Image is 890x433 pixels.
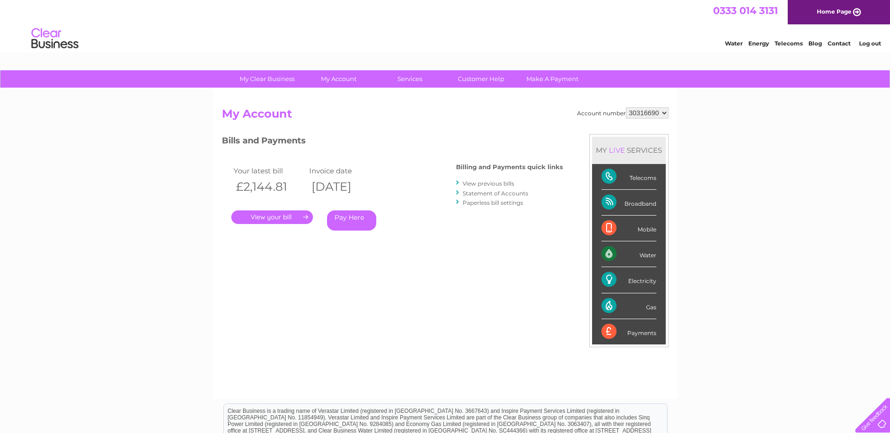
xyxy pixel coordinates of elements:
[300,70,377,88] a: My Account
[808,40,822,47] a: Blog
[601,190,656,216] div: Broadband
[231,210,313,224] a: .
[371,70,449,88] a: Services
[463,199,523,206] a: Paperless bill settings
[713,5,778,16] a: 0333 014 3131
[231,177,307,196] th: £2,144.81
[222,134,563,150] h3: Bills and Payments
[307,177,382,196] th: [DATE]
[456,164,563,171] h4: Billing and Payments quick links
[307,164,382,177] td: Invoice date
[31,24,79,53] img: logo.png
[442,70,520,88] a: Customer Help
[514,70,591,88] a: Make A Payment
[859,40,881,47] a: Log out
[748,40,769,47] a: Energy
[828,40,851,47] a: Contact
[601,319,656,344] div: Payments
[228,70,306,88] a: My Clear Business
[601,293,656,319] div: Gas
[775,40,803,47] a: Telecoms
[231,164,307,177] td: Your latest bill
[601,216,656,241] div: Mobile
[592,137,666,164] div: MY SERVICES
[222,107,669,125] h2: My Account
[607,146,627,155] div: LIVE
[224,5,667,45] div: Clear Business is a trading name of Verastar Limited (registered in [GEOGRAPHIC_DATA] No. 3667643...
[463,190,528,197] a: Statement of Accounts
[601,267,656,293] div: Electricity
[725,40,743,47] a: Water
[601,164,656,190] div: Telecoms
[577,107,669,119] div: Account number
[463,180,514,187] a: View previous bills
[327,210,376,231] a: Pay Here
[601,241,656,267] div: Water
